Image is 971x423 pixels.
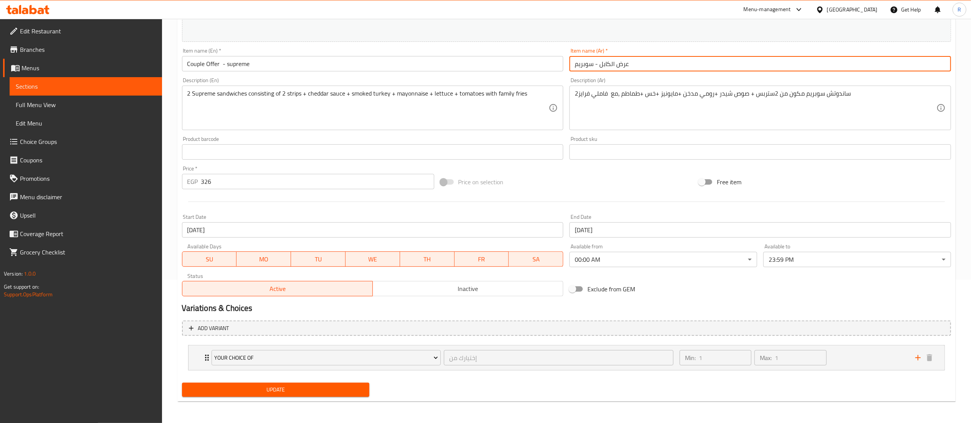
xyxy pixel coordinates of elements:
a: Menu disclaimer [3,188,162,206]
span: Inactive [376,283,560,294]
span: TU [294,254,342,265]
button: SU [182,251,237,267]
textarea: 2ساندوتش سوبريم مكون من 2ستربس + صوص شيدر +رومي مدخن +مايونيز +خس +طماطم ،مع فاملي فرايز [575,90,936,126]
span: Add variant [198,324,229,333]
span: TH [403,254,452,265]
span: Branches [20,45,156,54]
span: Free item [717,177,741,187]
span: Get support on: [4,282,39,292]
span: Your Choice Of [214,353,438,363]
input: Enter name Ar [569,56,951,71]
span: Exclude from GEM [587,284,635,294]
span: R [958,5,961,14]
a: Coupons [3,151,162,169]
span: Full Menu View [16,100,156,109]
span: Menus [22,63,156,73]
button: Inactive [372,281,563,296]
div: Expand [189,345,945,370]
span: Upsell [20,211,156,220]
div: 23:59 PM [763,252,951,267]
div: Menu-management [744,5,791,14]
span: Promotions [20,174,156,183]
a: Coverage Report [3,225,162,243]
span: Coverage Report [20,229,156,238]
h2: Variations & Choices [182,302,951,314]
span: 1.0.0 [24,269,36,279]
a: Support.OpsPlatform [4,289,53,299]
input: Please enter product barcode [182,144,564,160]
span: Update [188,385,364,395]
span: Sections [16,82,156,91]
a: Upsell [3,206,162,225]
button: delete [924,352,935,364]
a: Grocery Checklist [3,243,162,261]
span: Version: [4,269,23,279]
p: Min: [685,353,696,362]
button: MO [237,251,291,267]
span: Coupons [20,155,156,165]
a: Edit Menu [10,114,162,132]
button: add [912,352,924,364]
a: Branches [3,40,162,59]
span: Edit Restaurant [20,26,156,36]
button: Update [182,383,370,397]
span: Choice Groups [20,137,156,146]
span: Menu disclaimer [20,192,156,202]
span: Price on selection [458,177,504,187]
input: Please enter price [201,174,434,189]
button: Add variant [182,321,951,336]
button: Your Choice Of [212,350,441,365]
a: Full Menu View [10,96,162,114]
span: SA [512,254,560,265]
span: FR [458,254,506,265]
button: TU [291,251,346,267]
textarea: 2 Supreme sandwiches consisting of 2 strips + cheddar sauce + smoked turkey + mayonnaise + lettuc... [187,90,549,126]
span: SU [185,254,234,265]
a: Promotions [3,169,162,188]
a: Menus [3,59,162,77]
p: EGP [187,177,198,186]
p: Max: [760,353,772,362]
div: [GEOGRAPHIC_DATA] [827,5,878,14]
a: Edit Restaurant [3,22,162,40]
input: Enter name En [182,56,564,71]
a: Choice Groups [3,132,162,151]
a: Sections [10,77,162,96]
div: 00:00 AM [569,252,757,267]
span: MO [240,254,288,265]
button: FR [455,251,509,267]
button: SA [509,251,563,267]
span: Edit Menu [16,119,156,128]
button: WE [346,251,400,267]
li: Expand [182,342,951,373]
button: Active [182,281,373,296]
span: Grocery Checklist [20,248,156,257]
span: Active [185,283,370,294]
input: Please enter product sku [569,144,951,160]
span: WE [349,254,397,265]
button: TH [400,251,455,267]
